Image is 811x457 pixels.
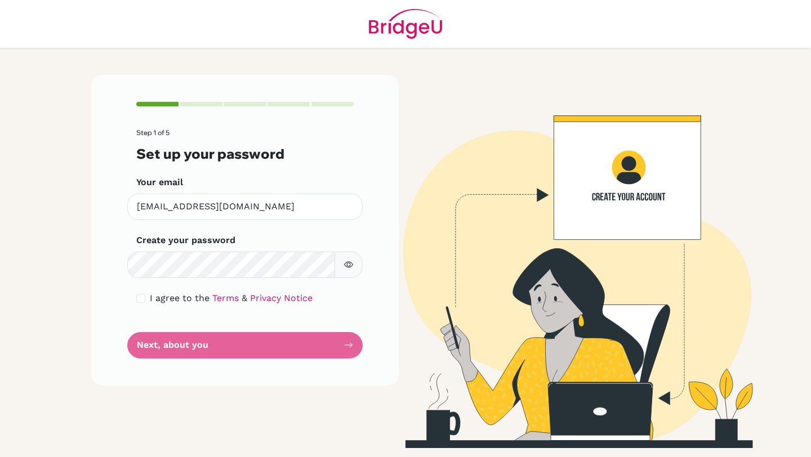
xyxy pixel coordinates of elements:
span: Step 1 of 5 [136,128,170,137]
label: Your email [136,176,183,189]
span: & [242,293,247,303]
label: Create your password [136,234,235,247]
a: Privacy Notice [250,293,313,303]
a: Terms [212,293,239,303]
h3: Set up your password [136,146,354,162]
input: Insert your email* [127,194,363,220]
span: I agree to the [150,293,210,303]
